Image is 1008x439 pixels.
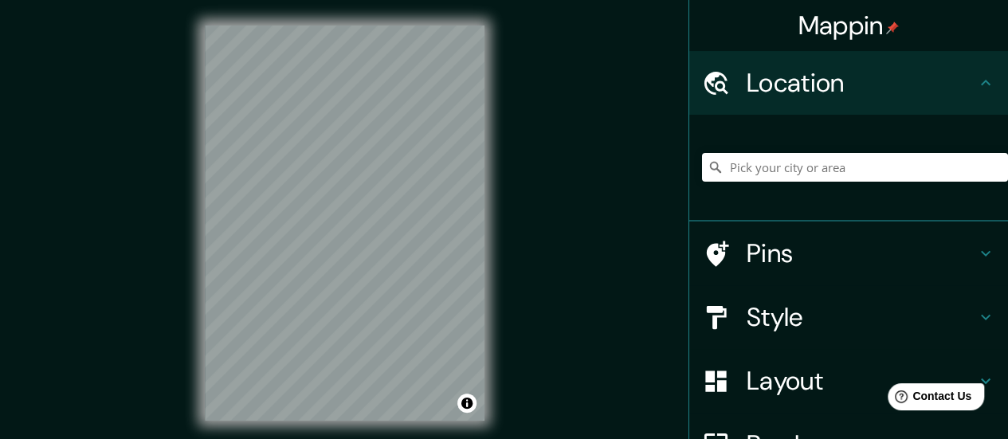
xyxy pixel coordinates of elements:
div: Pins [689,221,1008,285]
canvas: Map [205,25,484,421]
img: pin-icon.png [886,22,899,34]
h4: Location [747,67,976,99]
div: Location [689,51,1008,115]
h4: Layout [747,365,976,397]
iframe: Help widget launcher [866,377,990,421]
div: Layout [689,349,1008,413]
h4: Style [747,301,976,333]
button: Toggle attribution [457,394,477,413]
input: Pick your city or area [702,153,1008,182]
div: Style [689,285,1008,349]
h4: Pins [747,237,976,269]
h4: Mappin [798,10,900,41]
